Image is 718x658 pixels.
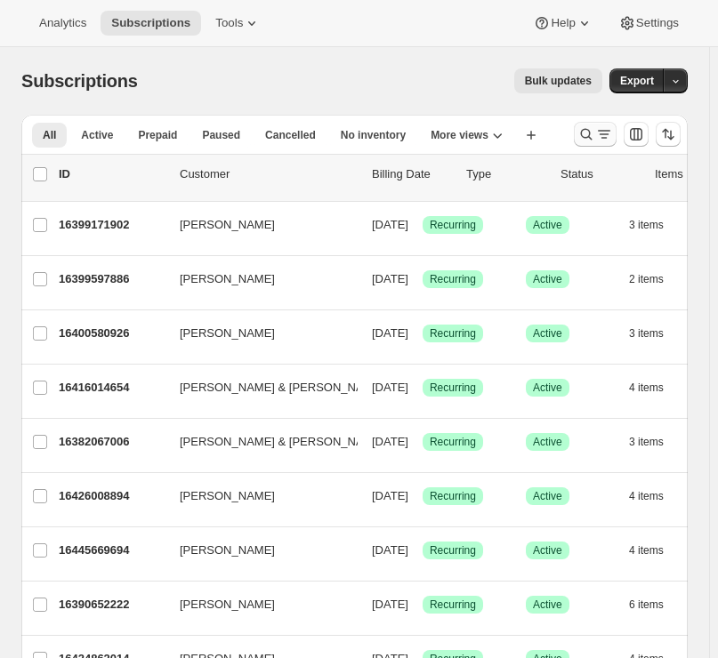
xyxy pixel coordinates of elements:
button: Sort the results [656,122,681,147]
p: 16445669694 [59,542,165,559]
span: [DATE] [372,326,408,340]
span: More views [431,128,488,142]
span: [DATE] [372,218,408,231]
span: Active [81,128,113,142]
span: Active [533,381,562,395]
span: Active [533,435,562,449]
span: 4 items [629,381,664,395]
button: Search and filter results [574,122,617,147]
button: [PERSON_NAME] [169,482,347,510]
button: 3 items [629,321,683,346]
span: Bulk updates [525,74,592,88]
p: ID [59,165,165,183]
span: Cancelled [265,128,316,142]
span: Settings [636,16,679,30]
span: Recurring [430,218,476,232]
span: Recurring [430,381,476,395]
span: Active [533,489,562,503]
p: 16400580926 [59,325,165,342]
span: Recurring [430,598,476,612]
button: Create new view [517,123,545,148]
span: All [43,128,56,142]
button: [PERSON_NAME] [169,211,347,239]
button: [PERSON_NAME] & [PERSON_NAME] [169,428,347,456]
button: 4 items [629,484,683,509]
span: 3 items [629,435,664,449]
span: 4 items [629,489,664,503]
button: More views [420,123,513,148]
span: 2 items [629,272,664,286]
span: Active [533,543,562,558]
span: [PERSON_NAME] & [PERSON_NAME] [180,433,384,451]
button: Analytics [28,11,97,36]
span: [DATE] [372,543,408,557]
span: [PERSON_NAME] [180,325,275,342]
span: Active [533,326,562,341]
span: No inventory [341,128,406,142]
span: [DATE] [372,381,408,394]
span: [PERSON_NAME] [180,596,275,614]
p: 16382067006 [59,433,165,451]
span: Paused [202,128,240,142]
span: Active [533,598,562,612]
span: Subscriptions [111,16,190,30]
span: [PERSON_NAME] & [PERSON_NAME] [180,379,384,397]
span: Export [620,74,654,88]
span: [PERSON_NAME] [180,487,275,505]
p: 16416014654 [59,379,165,397]
button: Help [522,11,603,36]
span: [PERSON_NAME] [180,270,275,288]
button: 4 items [629,538,683,563]
button: 3 items [629,429,683,454]
div: Type [466,165,546,183]
span: 3 items [629,218,664,232]
button: Settings [608,11,690,36]
span: [DATE] [372,435,408,448]
p: Status [561,165,641,183]
span: Prepaid [138,128,177,142]
button: [PERSON_NAME] [169,590,347,619]
span: 4 items [629,543,664,558]
p: Billing Date [372,165,452,183]
span: [DATE] [372,598,408,611]
p: 16390652222 [59,596,165,614]
button: 6 items [629,592,683,617]
button: Subscriptions [101,11,201,36]
button: [PERSON_NAME] & [PERSON_NAME] [169,373,347,402]
button: Bulk updates [514,68,602,93]
button: Export [609,68,665,93]
span: Tools [215,16,243,30]
span: [DATE] [372,272,408,285]
p: 16399171902 [59,216,165,234]
span: Recurring [430,435,476,449]
span: Recurring [430,543,476,558]
p: 16399597886 [59,270,165,288]
span: 3 items [629,326,664,341]
span: Recurring [430,326,476,341]
span: Subscriptions [21,71,138,91]
span: 6 items [629,598,664,612]
button: Tools [205,11,271,36]
span: [PERSON_NAME] [180,542,275,559]
span: Analytics [39,16,86,30]
span: Help [551,16,575,30]
button: 2 items [629,267,683,292]
button: [PERSON_NAME] [169,319,347,348]
button: [PERSON_NAME] [169,265,347,293]
button: Customize table column order and visibility [624,122,649,147]
span: Active [533,272,562,286]
span: Active [533,218,562,232]
span: [PERSON_NAME] [180,216,275,234]
p: Customer [180,165,358,183]
span: Recurring [430,489,476,503]
button: 3 items [629,213,683,237]
span: Recurring [430,272,476,286]
button: [PERSON_NAME] [169,536,347,565]
span: [DATE] [372,489,408,502]
button: 4 items [629,375,683,400]
p: 16426008894 [59,487,165,505]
